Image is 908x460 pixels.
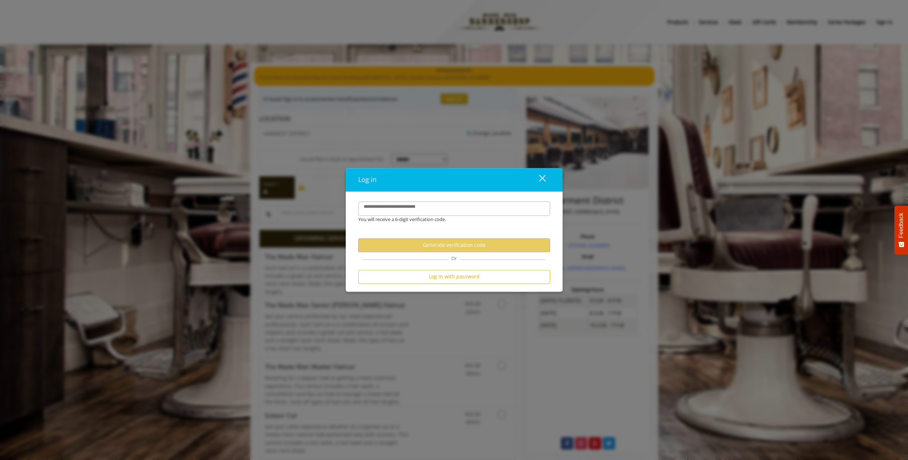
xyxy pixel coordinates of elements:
div: close dialog [531,174,545,185]
button: Log in with password [358,270,550,284]
button: Generate verification code [358,238,550,252]
span: Log in [358,175,377,184]
button: Feedback - Show survey [894,206,908,254]
span: Or [448,255,460,262]
button: close dialog [526,172,550,187]
div: You will receive a 6-digit verification code. [353,216,545,223]
span: Feedback [898,213,904,238]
